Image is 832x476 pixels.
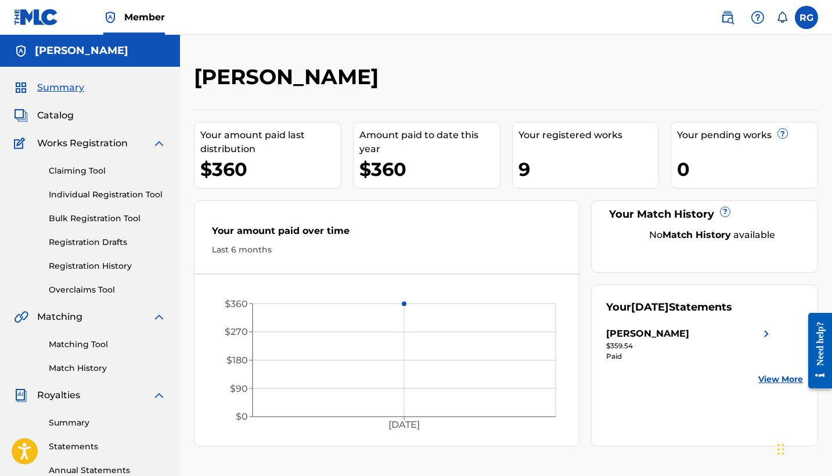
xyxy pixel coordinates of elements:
[152,388,166,402] img: expand
[388,419,420,430] tspan: [DATE]
[37,136,128,150] span: Works Registration
[212,224,561,244] div: Your amount paid over time
[37,109,74,122] span: Catalog
[225,326,248,337] tspan: $270
[14,44,28,58] img: Accounts
[124,10,165,24] span: Member
[236,411,248,422] tspan: $0
[606,327,689,341] div: [PERSON_NAME]
[758,373,803,385] a: View More
[152,310,166,324] img: expand
[230,383,248,394] tspan: $90
[662,229,731,240] strong: Match History
[14,81,28,95] img: Summary
[194,64,384,90] h2: [PERSON_NAME]
[776,12,788,23] div: Notifications
[631,301,669,313] span: [DATE]
[49,212,166,225] a: Bulk Registration Tool
[359,156,500,182] div: $360
[606,341,773,351] div: $359.54
[774,420,832,476] iframe: Chat Widget
[225,298,248,309] tspan: $360
[35,44,128,57] h5: RONNIE GRAHAM
[606,351,773,362] div: Paid
[721,207,730,217] span: ?
[212,244,561,256] div: Last 6 months
[14,109,28,122] img: Catalog
[621,228,803,242] div: No available
[14,310,28,324] img: Matching
[152,136,166,150] img: expand
[200,156,341,182] div: $360
[226,355,248,366] tspan: $180
[359,128,500,156] div: Amount paid to date this year
[606,207,803,222] div: Your Match History
[518,128,659,142] div: Your registered works
[37,310,82,324] span: Matching
[14,136,29,150] img: Works Registration
[49,441,166,453] a: Statements
[799,301,832,401] iframe: Resource Center
[49,362,166,374] a: Match History
[606,327,773,362] a: [PERSON_NAME]right chevron icon$359.54Paid
[49,165,166,177] a: Claiming Tool
[746,6,769,29] div: Help
[518,156,659,182] div: 9
[49,189,166,201] a: Individual Registration Tool
[49,284,166,296] a: Overclaims Tool
[49,417,166,429] a: Summary
[49,236,166,248] a: Registration Drafts
[37,81,84,95] span: Summary
[606,300,732,315] div: Your Statements
[751,10,765,24] img: help
[37,388,80,402] span: Royalties
[103,10,117,24] img: Top Rightsholder
[14,109,74,122] a: CatalogCatalog
[49,260,166,272] a: Registration History
[759,327,773,341] img: right chevron icon
[777,432,784,467] div: Drag
[795,6,818,29] div: User Menu
[778,129,787,138] span: ?
[14,81,84,95] a: SummarySummary
[14,388,28,402] img: Royalties
[677,156,817,182] div: 0
[716,6,739,29] a: Public Search
[721,10,734,24] img: search
[49,338,166,351] a: Matching Tool
[14,9,59,26] img: MLC Logo
[677,128,817,142] div: Your pending works
[200,128,341,156] div: Your amount paid last distribution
